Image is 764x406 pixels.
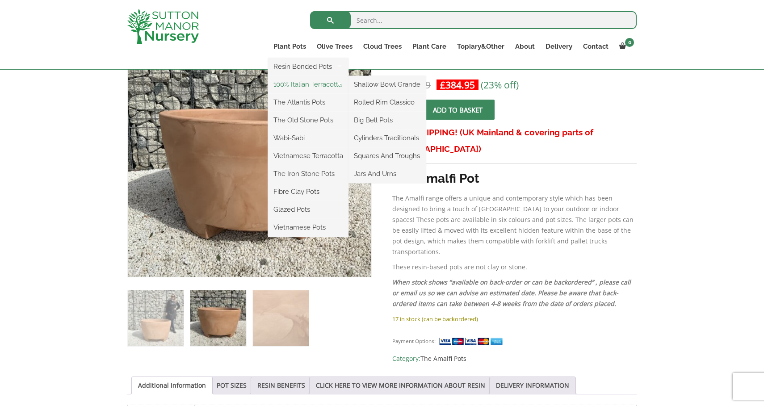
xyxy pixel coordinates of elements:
a: Resin Bonded Pots [268,60,348,73]
input: Search... [310,11,637,29]
a: Fibre Clay Pots [268,185,348,198]
a: Cloud Trees [358,40,407,53]
a: Topiary&Other [452,40,510,53]
a: POT SIZES [217,377,247,394]
a: CLICK HERE TO VIEW MORE INFORMATION ABOUT RESIN [316,377,485,394]
small: Payment Options: [392,338,436,344]
button: Add to basket [421,100,495,120]
a: Contact [578,40,614,53]
a: The Atlantis Pots [268,96,348,109]
a: DELIVERY INFORMATION [496,377,569,394]
a: The Iron Stone Pots [268,167,348,180]
span: £ [440,79,445,91]
strong: The Amalfi Pot [392,171,479,186]
a: Shallow Bowl Grande [348,78,426,91]
a: Jars And Urns [348,167,426,180]
a: Rolled Rim Classico [348,96,426,109]
img: The Amalfi Pot 100 Colour Terracotta [128,290,184,346]
span: 0 [625,38,634,47]
img: logo [127,9,199,44]
span: Category: [392,353,637,364]
a: Plant Care [407,40,452,53]
a: The Amalfi Pots [420,354,466,363]
img: The Amalfi Pot 100 Colour Terracotta - Image 3 [253,290,309,346]
img: The Amalfi Pot 100 Colour Terracotta - Image 2 [190,290,246,346]
a: Wabi-Sabi [268,131,348,145]
h3: FREE SHIPPING! (UK Mainland & covering parts of [GEOGRAPHIC_DATA]) [392,124,637,157]
a: 100% Italian Terracotta [268,78,348,91]
a: Plant Pots [268,40,311,53]
a: The Old Stone Pots [268,113,348,127]
a: Vietnamese Terracotta [268,149,348,163]
p: 17 in stock (can be backordered) [392,314,637,324]
img: payment supported [439,337,506,346]
a: RESIN BENEFITS [257,377,305,394]
a: Vietnamese Pots [268,221,348,234]
a: About [510,40,540,53]
a: Cylinders Traditionals [348,131,426,145]
p: These resin-based pots are not clay or stone. [392,262,637,272]
a: Glazed Pots [268,203,348,216]
bdi: 384.95 [440,79,475,91]
bdi: 499.99 [396,79,431,91]
a: Olive Trees [311,40,358,53]
a: Delivery [540,40,578,53]
span: (23% off) [481,79,519,91]
p: The Amalfi range offers a unique and contemporary style which has been designed to bring a touch ... [392,193,637,257]
em: When stock shows “available on back-order or can be backordered” , please call or email us so we ... [392,278,631,308]
a: Squares And Troughs [348,149,426,163]
a: Big Bell Pots [348,113,426,127]
a: Additional information [138,377,206,394]
a: 0 [614,40,637,53]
